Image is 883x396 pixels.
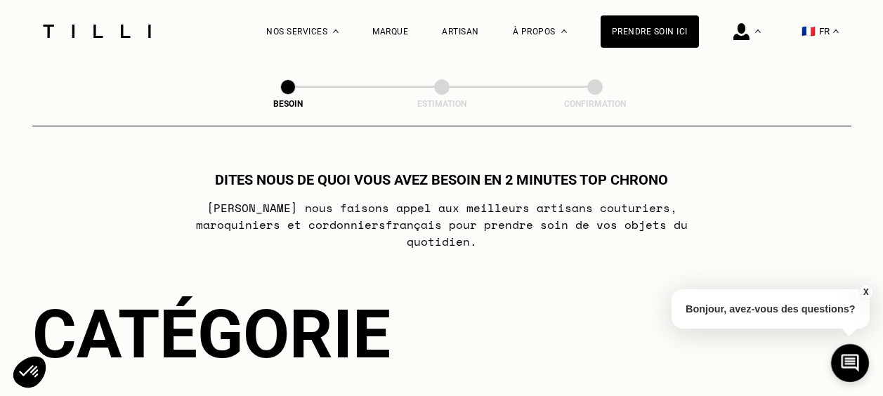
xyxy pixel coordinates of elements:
div: Estimation [372,99,512,109]
p: [PERSON_NAME] nous faisons appel aux meilleurs artisans couturiers , maroquiniers et cordonniers ... [163,199,720,250]
div: Catégorie [32,295,851,374]
img: menu déroulant [833,29,839,33]
img: Menu déroulant [755,29,761,33]
img: Menu déroulant à propos [561,29,567,33]
div: Confirmation [525,99,665,109]
a: Prendre soin ici [601,15,699,48]
a: Artisan [442,27,479,37]
img: Menu déroulant [333,29,339,33]
div: Besoin [218,99,358,109]
p: Bonjour, avez-vous des questions? [672,289,870,329]
img: Logo du service de couturière Tilli [38,25,156,38]
h1: Dites nous de quoi vous avez besoin en 2 minutes top chrono [215,171,668,188]
a: Marque [372,27,408,37]
span: 🇫🇷 [802,25,816,38]
img: icône connexion [733,23,750,40]
button: X [858,284,872,300]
